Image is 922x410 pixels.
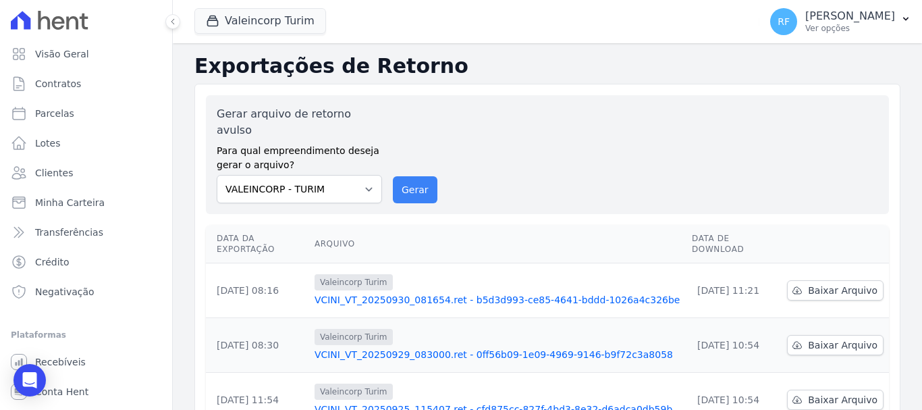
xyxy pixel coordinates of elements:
a: Baixar Arquivo [787,390,884,410]
button: Valeincorp Turim [194,8,326,34]
span: Valeincorp Turim [315,329,393,345]
span: Valeincorp Turim [315,384,393,400]
td: [DATE] 11:21 [686,263,782,318]
span: Parcelas [35,107,74,120]
p: [PERSON_NAME] [805,9,895,23]
span: Contratos [35,77,81,91]
span: Baixar Arquivo [808,393,877,407]
a: Recebíveis [5,349,167,376]
span: Baixar Arquivo [808,338,877,352]
a: Crédito [5,249,167,276]
th: Data de Download [686,225,782,263]
a: Parcelas [5,100,167,127]
div: Open Intercom Messenger [13,364,46,396]
span: Clientes [35,166,73,180]
a: Clientes [5,159,167,186]
a: Conta Hent [5,378,167,405]
div: Plataformas [11,327,161,343]
th: Data da Exportação [206,225,309,263]
a: Baixar Arquivo [787,280,884,301]
a: Transferências [5,219,167,246]
p: Ver opções [805,23,895,34]
td: [DATE] 08:16 [206,263,309,318]
span: Conta Hent [35,385,88,399]
a: Lotes [5,130,167,157]
span: Visão Geral [35,47,89,61]
span: RF [778,17,790,26]
button: RF [PERSON_NAME] Ver opções [759,3,922,41]
span: Lotes [35,136,61,150]
span: Transferências [35,226,103,239]
span: Valeincorp Turim [315,274,393,290]
a: Negativação [5,278,167,305]
button: Gerar [393,176,437,203]
a: Baixar Arquivo [787,335,884,355]
span: Crédito [35,255,70,269]
label: Para qual empreendimento deseja gerar o arquivo? [217,138,382,172]
span: Minha Carteira [35,196,105,209]
span: Negativação [35,285,94,299]
td: [DATE] 10:54 [686,318,782,373]
span: Recebíveis [35,355,86,369]
a: VCINI_VT_20250930_081654.ret - b5d3d993-ce85-4641-bddd-1026a4c326be [315,293,681,307]
span: Baixar Arquivo [808,284,877,297]
a: Visão Geral [5,41,167,68]
a: Minha Carteira [5,189,167,216]
label: Gerar arquivo de retorno avulso [217,106,382,138]
th: Arquivo [309,225,686,263]
td: [DATE] 08:30 [206,318,309,373]
a: VCINI_VT_20250929_083000.ret - 0ff56b09-1e09-4969-9146-b9f72c3a8058 [315,348,681,361]
h2: Exportações de Retorno [194,54,900,78]
a: Contratos [5,70,167,97]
